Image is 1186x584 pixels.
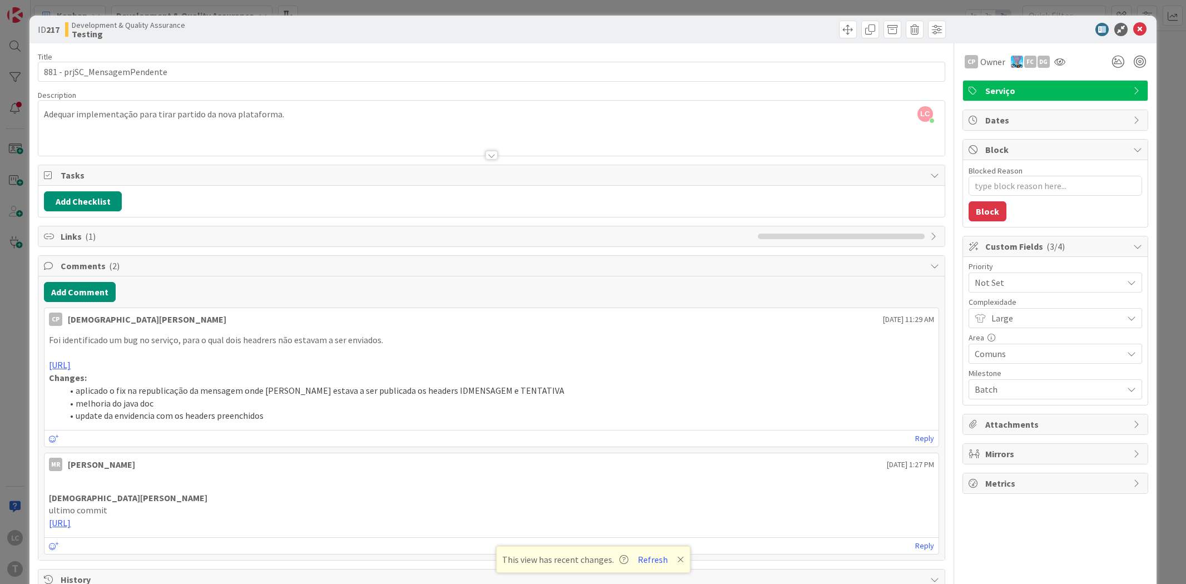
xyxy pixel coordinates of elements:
[38,23,59,36] span: ID
[61,259,924,273] span: Comments
[915,539,934,553] a: Reply
[985,84,1128,97] span: Serviço
[985,477,1128,490] span: Metrics
[72,21,185,29] span: Development & Quality Assurance
[38,52,52,62] label: Title
[49,517,71,528] a: [URL]
[502,553,628,566] span: This view has recent changes.
[49,504,107,516] span: ultimo commit
[109,260,120,271] span: ( 2 )
[44,108,939,121] p: Adequar implementação para tirar partido da nova plataforma.
[969,201,1006,221] button: Block
[1038,56,1050,68] div: DG
[72,29,185,38] b: Testing
[61,169,924,182] span: Tasks
[969,166,1023,176] label: Blocked Reason
[44,282,116,302] button: Add Comment
[975,346,1117,362] span: Comuns
[969,334,1142,342] div: Area
[49,372,87,383] strong: Changes:
[985,143,1128,156] span: Block
[915,432,934,446] a: Reply
[85,231,96,242] span: ( 1 )
[969,263,1142,270] div: Priority
[1024,56,1036,68] div: FC
[985,240,1128,253] span: Custom Fields
[62,384,934,397] li: aplicado o fix na republicação da mensagem onde [PERSON_NAME] estava a ser publicada os headers I...
[980,55,1005,68] span: Owner
[49,334,934,347] p: Foi identificado um bug no serviço, para o qual dois headrers não estavam a ser enviados.
[62,397,934,410] li: melhoria do java doc
[38,62,945,82] input: type card name here...
[49,492,207,503] strong: [DEMOGRAPHIC_DATA][PERSON_NAME]
[68,313,226,326] div: [DEMOGRAPHIC_DATA][PERSON_NAME]
[887,459,934,471] span: [DATE] 1:27 PM
[68,458,135,471] div: [PERSON_NAME]
[985,418,1128,431] span: Attachments
[49,359,71,370] a: [URL]
[1046,241,1065,252] span: ( 3/4 )
[975,382,1117,397] span: Batch
[61,230,752,243] span: Links
[969,369,1142,377] div: Milestone
[49,313,62,326] div: CP
[969,298,1142,306] div: Complexidade
[985,447,1128,461] span: Mirrors
[44,191,122,211] button: Add Checklist
[883,314,934,325] span: [DATE] 11:29 AM
[49,458,62,471] div: MR
[46,24,59,35] b: 217
[634,552,672,567] button: Refresh
[991,310,1117,326] span: Large
[38,90,76,100] span: Description
[965,55,978,68] div: CP
[917,106,933,122] span: LC
[985,113,1128,127] span: Dates
[62,409,934,422] li: update da envidencia com os headers preenchidos
[975,275,1117,290] span: Not Set
[1011,56,1023,68] img: SF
